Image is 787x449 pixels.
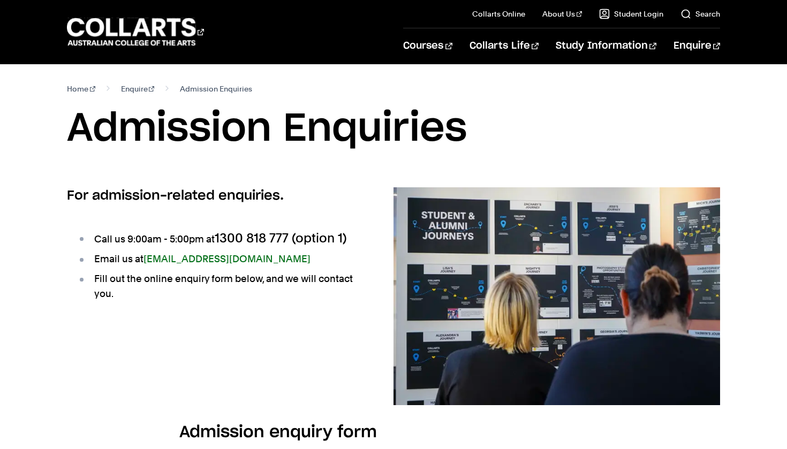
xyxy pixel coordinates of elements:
h2: For admission-related enquiries. [67,187,359,204]
a: Student Login [599,9,663,19]
a: About Us [542,9,582,19]
li: Call us 9:00am - 5:00pm at [78,231,359,247]
span: Admission Enquiries [180,81,252,96]
a: Search [680,9,720,19]
a: Enquire [121,81,155,96]
div: Go to homepage [67,17,204,47]
a: Collarts Online [472,9,525,19]
a: [EMAIL_ADDRESS][DOMAIN_NAME] [143,253,311,264]
h1: Admission Enquiries [67,105,720,153]
li: Email us at [78,252,359,267]
a: Collarts Life [470,28,539,64]
a: Enquire [674,28,720,64]
span: 1300 818 777 (option 1) [215,230,347,246]
a: Courses [403,28,452,64]
a: Home [67,81,95,96]
li: Fill out the online enquiry form below, and we will contact you. [78,271,359,301]
a: Study Information [556,28,656,64]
